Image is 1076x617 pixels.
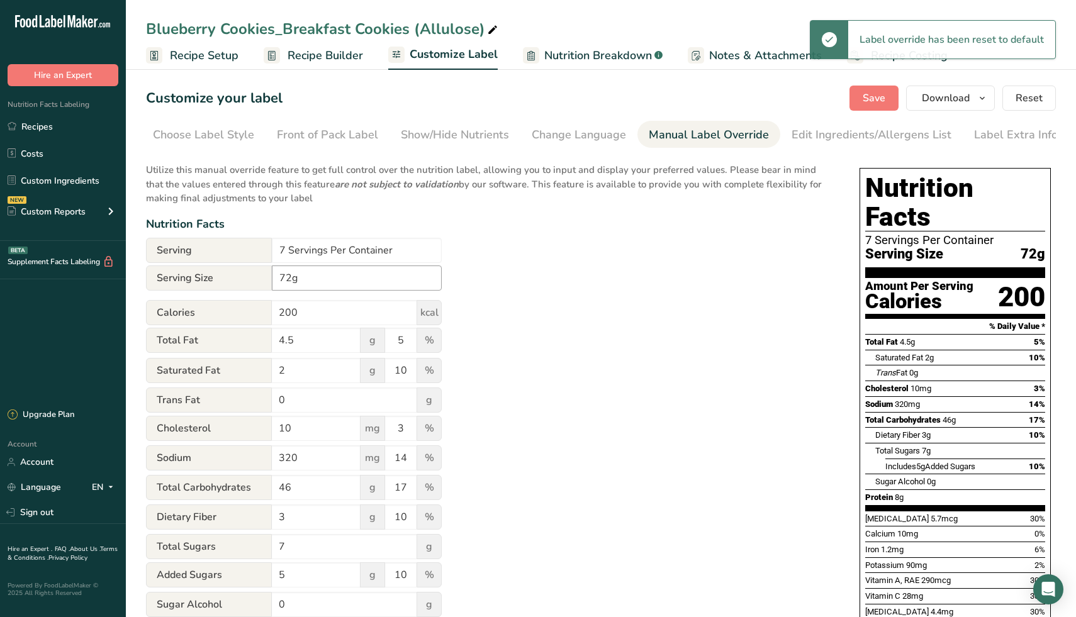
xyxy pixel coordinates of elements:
span: 0g [927,477,936,486]
span: g [417,387,442,413]
span: Total Sugars [146,534,272,559]
span: Trans Fat [146,387,272,413]
span: 4.4mg [931,607,953,616]
span: Total Carbohydrates [146,475,272,500]
a: Hire an Expert . [8,545,52,553]
span: Protein [865,492,893,502]
span: 10% [1029,430,1045,440]
button: Reset [1002,86,1056,111]
a: Recipe Builder [264,42,363,70]
span: Saturated Fat [146,358,272,383]
span: 5.7mcg [931,514,958,523]
div: Label override has been reset to default [848,21,1055,58]
a: Terms & Conditions . [8,545,118,562]
span: Customize Label [410,46,498,63]
span: Sugar Alcohol [875,477,925,486]
span: % [417,358,442,383]
span: 10mg [911,384,931,393]
span: Save [863,91,885,106]
span: Saturated Fat [875,353,923,362]
span: Calcium [865,529,895,538]
span: 30% [1030,591,1045,601]
div: Show/Hide Nutrients [401,126,509,143]
section: % Daily Value * [865,319,1045,334]
div: Label Extra Info [974,126,1058,143]
span: Download [922,91,970,106]
span: Nutrition Breakdown [544,47,652,64]
span: % [417,562,442,587]
span: 8g [895,492,904,502]
span: g [360,328,385,353]
span: % [417,475,442,500]
div: Upgrade Plan [8,409,74,421]
span: 46g [943,415,956,425]
span: Serving Size [865,247,943,262]
span: g [360,562,385,587]
span: 3% [1034,384,1045,393]
div: Manual Label Override [649,126,769,143]
span: Added Sugars [146,562,272,587]
span: % [417,445,442,470]
span: Total Fat [146,328,272,353]
span: Recipe Builder [288,47,363,64]
div: NEW [8,196,26,204]
span: % [417,328,442,353]
span: 10mg [897,529,918,538]
span: Vitamin A, RAE [865,575,919,585]
span: Reset [1016,91,1043,106]
span: 7g [922,446,931,455]
p: Utilize this manual override feature to get full control over the nutrition label, allowing you t... [146,155,834,206]
span: Iron [865,545,879,554]
span: Sodium [146,445,272,470]
span: [MEDICAL_DATA] [865,607,929,616]
span: g [417,592,442,617]
span: 2g [925,353,934,362]
button: Download [906,86,995,111]
span: % [417,504,442,530]
span: Recipe Setup [170,47,238,64]
span: Fat [875,368,907,377]
span: Serving [146,238,272,263]
button: Hire an Expert [8,64,118,86]
div: Front of Pack Label [277,126,378,143]
span: Potassium [865,560,904,570]
span: Calories [146,300,272,325]
span: Sugar Alcohol [146,592,272,617]
span: 90mg [906,560,927,570]
div: Calories [865,292,973,311]
span: 1.2mg [881,545,904,554]
h1: Nutrition Facts [865,174,1045,231]
div: Custom Reports [8,205,86,218]
div: Change Language [532,126,626,143]
b: are not subject to validation [335,178,459,191]
i: Trans [875,368,896,377]
span: 6% [1034,545,1045,554]
span: 5g [916,462,925,471]
span: 0g [909,368,918,377]
span: Total Fat [865,337,898,347]
span: % [417,416,442,441]
a: FAQ . [55,545,70,553]
span: 5% [1034,337,1045,347]
h1: Customize your label [146,88,283,109]
span: g [360,358,385,383]
span: 30% [1030,575,1045,585]
span: 3g [922,430,931,440]
span: Dietary Fiber [875,430,920,440]
span: 290mcg [921,575,951,585]
div: Nutrition Facts [146,216,834,233]
div: BETA [8,247,28,254]
div: 7 Servings Per Container [865,234,1045,247]
span: Cholesterol [146,416,272,441]
div: Amount Per Serving [865,281,973,292]
span: g [360,475,385,500]
a: About Us . [70,545,100,553]
div: Edit Ingredients/Allergens List [792,126,951,143]
button: Save [849,86,899,111]
span: mg [360,416,385,441]
span: kcal [417,300,442,325]
div: Open Intercom Messenger [1033,574,1063,604]
span: g [417,534,442,559]
div: Powered By FoodLabelMaker © 2025 All Rights Reserved [8,582,118,597]
span: 4.5g [900,337,915,347]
